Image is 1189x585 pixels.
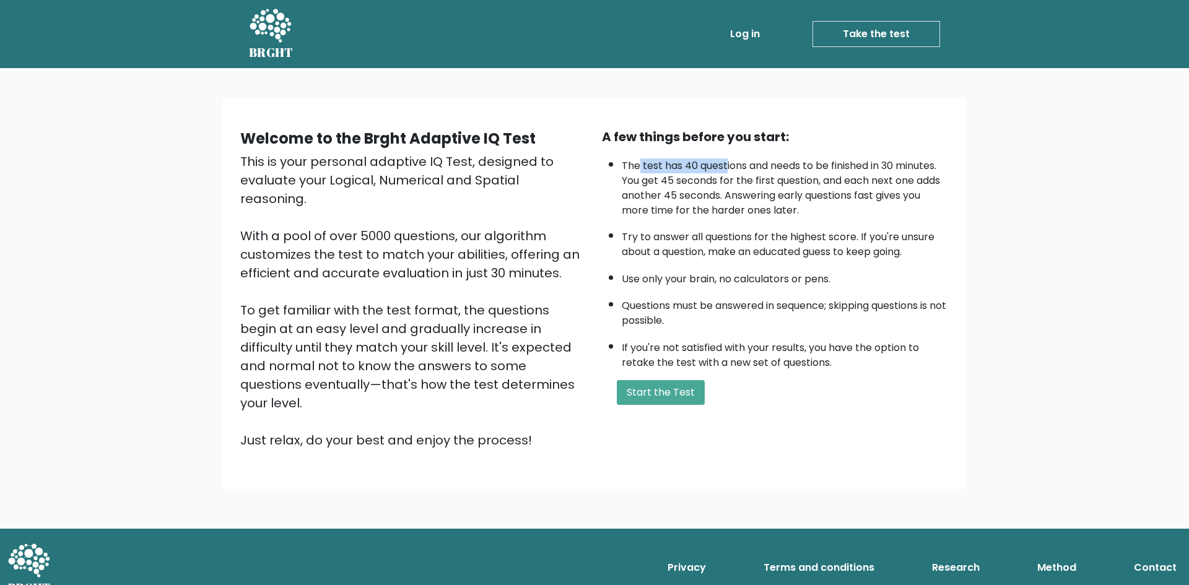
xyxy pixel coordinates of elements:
div: A few things before you start: [602,128,949,146]
li: Use only your brain, no calculators or pens. [622,266,949,287]
a: Log in [725,22,765,46]
a: Privacy [663,555,711,580]
a: Method [1032,555,1081,580]
div: This is your personal adaptive IQ Test, designed to evaluate your Logical, Numerical and Spatial ... [240,152,587,449]
button: Start the Test [617,380,705,405]
a: Take the test [812,21,940,47]
li: Try to answer all questions for the highest score. If you're unsure about a question, make an edu... [622,223,949,259]
li: The test has 40 questions and needs to be finished in 30 minutes. You get 45 seconds for the firs... [622,152,949,218]
b: Welcome to the Brght Adaptive IQ Test [240,128,536,149]
a: Contact [1129,555,1182,580]
h5: BRGHT [249,45,294,60]
a: Research [927,555,985,580]
a: BRGHT [249,5,294,63]
li: Questions must be answered in sequence; skipping questions is not possible. [622,292,949,328]
a: Terms and conditions [759,555,879,580]
li: If you're not satisfied with your results, you have the option to retake the test with a new set ... [622,334,949,370]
